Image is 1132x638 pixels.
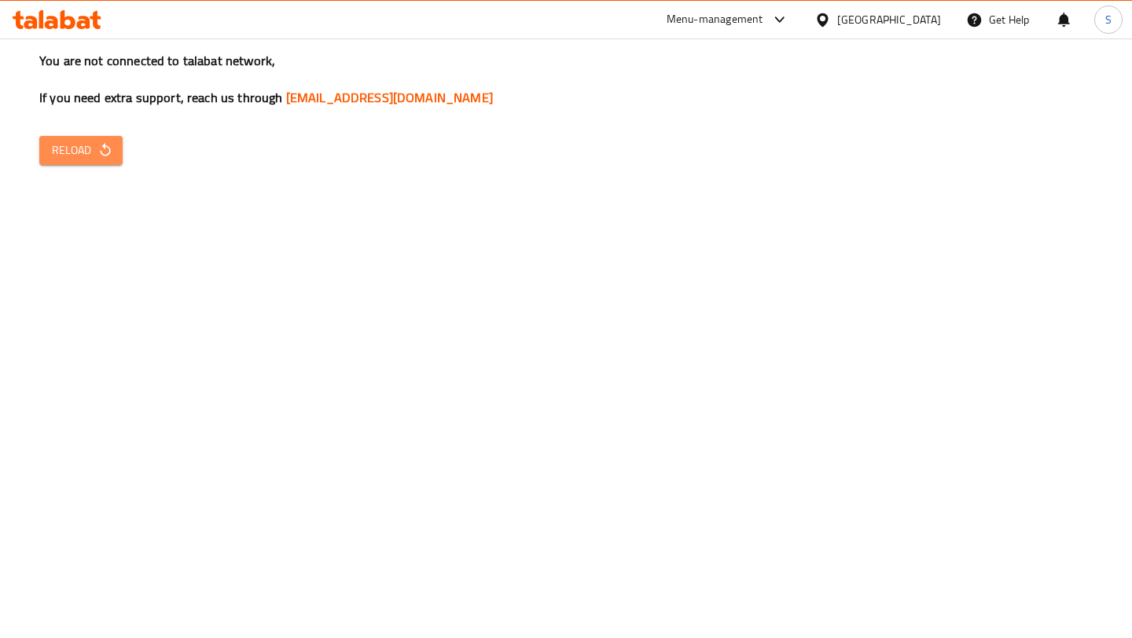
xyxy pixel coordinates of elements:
h3: You are not connected to talabat network, If you need extra support, reach us through [39,52,1093,107]
div: [GEOGRAPHIC_DATA] [837,11,941,28]
span: S [1105,11,1112,28]
div: Menu-management [667,10,763,29]
span: Reload [52,141,110,160]
a: [EMAIL_ADDRESS][DOMAIN_NAME] [286,86,493,109]
button: Reload [39,136,123,165]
